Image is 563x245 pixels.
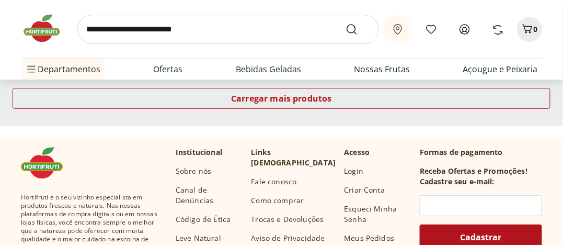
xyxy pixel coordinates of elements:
[344,204,411,225] a: Esqueci Minha Senha
[344,233,394,243] a: Meus Pedidos
[231,94,332,103] span: Carregar mais produtos
[420,166,527,176] h3: Receba Ofertas e Promoções!
[463,63,538,75] a: Açougue e Peixaria
[176,233,221,243] a: Leve Natural
[21,147,73,179] img: Hortifruti
[517,17,542,42] button: Carrinho
[77,15,379,44] input: search
[251,176,297,187] a: Fale conosco
[176,166,211,176] a: Sobre nós
[21,13,73,44] img: Hortifruti
[420,176,495,187] h3: Cadastre seu e-mail:
[251,233,325,243] a: Aviso de Privacidade
[25,57,100,82] span: Departamentos
[354,63,410,75] a: Nossas Frutas
[251,195,304,206] a: Como comprar
[154,63,183,75] a: Ofertas
[176,185,243,206] a: Canal de Denúncias
[346,23,371,36] button: Submit Search
[344,166,363,176] a: Login
[176,214,231,225] a: Código de Ética
[420,147,542,158] p: Formas de pagamento
[344,185,385,195] a: Criar Conta
[251,214,324,225] a: Trocas e Devoluções
[251,147,336,168] p: Links [DEMOGRAPHIC_DATA]
[25,57,38,82] button: Menu
[344,147,370,158] p: Acesso
[461,233,502,241] span: Cadastrar
[176,147,222,158] p: Institucional
[534,24,538,34] span: 0
[13,88,550,113] a: Carregar mais produtos
[236,63,301,75] a: Bebidas Geladas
